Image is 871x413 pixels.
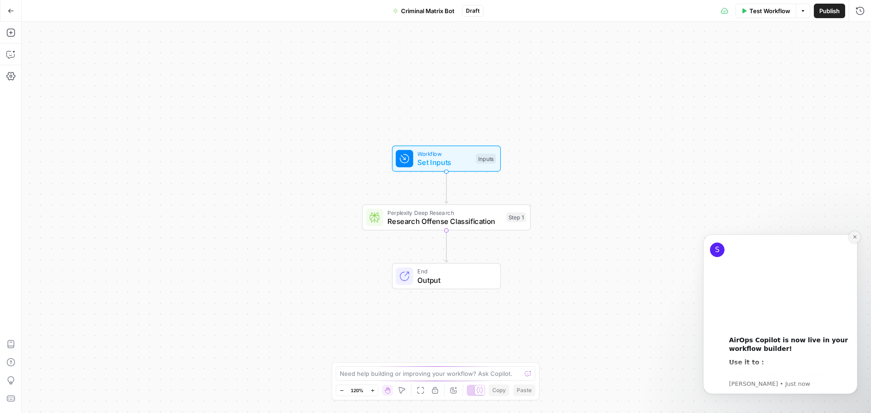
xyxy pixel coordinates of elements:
[362,263,531,289] div: EndOutput
[819,6,840,15] span: Publish
[476,154,496,164] div: Inputs
[749,6,790,15] span: Test Workflow
[492,386,506,394] span: Copy
[387,4,460,18] button: Criminal Matrix Bot
[362,204,531,231] div: Perplexity Deep ResearchResearch Offense ClassificationStep 1
[387,208,502,217] span: Perplexity Deep Research
[351,387,363,394] span: 120%
[489,384,509,396] button: Copy
[466,7,480,15] span: Draft
[401,6,455,15] span: Criminal Matrix Bot
[517,386,532,394] span: Paste
[735,4,796,18] button: Test Workflow
[417,275,491,286] span: Output
[417,267,491,276] span: End
[417,150,471,158] span: Workflow
[690,221,871,408] iframe: Intercom notifications message
[814,4,845,18] button: Publish
[387,216,502,227] span: Research Offense Classification
[417,157,471,168] span: Set Inputs
[362,146,531,172] div: WorkflowSet InputsInputs
[445,172,448,204] g: Edge from start to step_1
[513,384,535,396] button: Paste
[445,230,448,262] g: Edge from step_1 to end
[506,213,526,223] div: Step 1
